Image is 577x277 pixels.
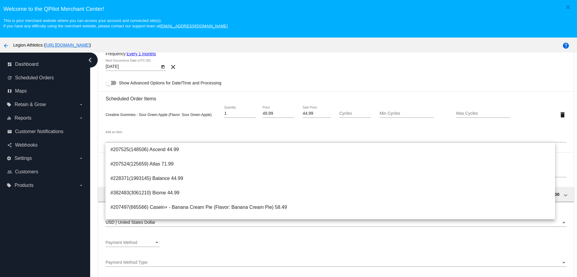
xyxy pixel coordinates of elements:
[15,169,38,175] span: Customers
[105,260,566,265] mat-select: Payment Method Type
[7,62,12,67] i: dashboard
[110,157,550,171] span: #207524(125659) Atlas 71.99
[160,24,228,28] a: [EMAIL_ADDRESS][DOMAIN_NAME]
[339,111,371,116] input: Cycles
[551,192,559,197] span: 0.00
[110,186,550,200] span: #382483(3061210) Biome 44.99
[110,142,550,157] span: #207525(148506) Ascend 44.99
[7,116,11,120] i: equalizer
[15,62,38,67] span: Dashboard
[105,240,137,245] span: Payment Method
[15,129,63,134] span: Customer Notifications
[119,80,221,86] span: Show Advanced Options for Date/Time and Processing
[79,183,84,188] i: arrow_drop_down
[7,102,11,107] i: local_offer
[7,89,12,93] i: map
[7,143,12,148] i: share
[7,167,84,177] a: people_outline Customers
[85,55,95,65] i: chevron_left
[79,116,84,120] i: arrow_drop_down
[105,260,148,265] span: Payment Method Type
[7,169,12,174] i: people_outline
[45,43,90,47] a: [URL][DOMAIN_NAME]
[160,63,166,70] button: Open calendar
[7,59,84,69] a: dashboard Dashboard
[105,51,566,56] div: Frequency:
[14,156,32,161] span: Settings
[127,51,156,56] a: Every 1 months
[105,220,155,225] span: USD | United States Dollar
[303,111,331,116] input: Sale Price
[105,220,566,225] mat-select: Currency
[7,75,12,80] i: update
[7,156,11,161] i: settings
[263,111,294,116] input: Price
[105,192,128,197] span: Order total
[105,91,566,102] h3: Scheduled Order Items
[7,183,11,188] i: local_offer
[169,63,177,71] mat-icon: clear
[3,18,227,28] small: This is your merchant website where you can access your account and connected site(s). If you hav...
[562,42,569,49] mat-icon: help
[3,6,573,12] h3: Welcome to the QPilot Merchant Center!
[105,113,212,117] span: Creatine Gummies - Sour Green Apple (Flavor: Sour Green Apple)
[456,111,510,116] input: Max Cycles
[110,215,550,229] span: #521481(4323723) Casein+ - Chocolate Peanut Butter (Flavor: Chocolate Peanut Butter) 58.49
[105,136,566,141] input: Add an item
[15,88,27,94] span: Maps
[7,140,84,150] a: share Webhooks
[7,86,84,96] a: map Maps
[7,73,84,83] a: update Scheduled Orders
[105,240,160,245] mat-select: Payment Method
[79,102,84,107] i: arrow_drop_down
[380,111,434,116] input: Min Cycles
[15,142,38,148] span: Webhooks
[564,4,572,11] mat-icon: close
[7,127,84,136] a: email Customer Notifications
[559,111,566,118] mat-icon: delete
[105,64,160,69] input: Next Occurrence Date (UTC-05)
[15,75,54,81] span: Scheduled Orders
[14,102,46,107] span: Retain & Grow
[98,187,574,202] mat-expansion-panel-header: Order total 0.00
[13,43,91,47] span: Legion Athletics ( )
[14,115,31,121] span: Reports
[224,111,256,116] input: Quantity
[7,129,12,134] i: email
[79,156,84,161] i: arrow_drop_down
[110,171,550,186] span: #228371(1993145) Balance 44.99
[14,183,33,188] span: Products
[2,42,10,49] mat-icon: arrow_back
[110,200,550,215] span: #207497(665566) Casein+ - Banana Cream Pie (Flavor: Banana Cream Pie) 58.49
